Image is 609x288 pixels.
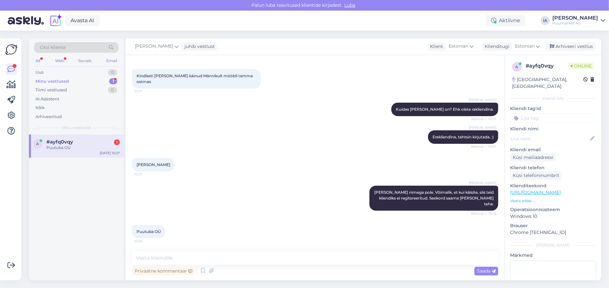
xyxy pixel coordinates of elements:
[552,15,598,21] div: [PERSON_NAME]
[396,107,494,112] span: Kuidas [PERSON_NAME] on? Ehk olete rakliendina.
[449,43,468,50] span: Estonian
[510,96,596,101] div: Kliendi info
[510,182,596,189] p: Klienditeekond
[34,57,42,65] div: All
[568,62,594,70] span: Online
[134,239,158,244] span: 10:28
[510,198,596,204] p: Vaata edasi ...
[469,98,496,102] span: [PERSON_NAME]
[65,15,100,26] a: Avasta AI
[54,57,65,65] div: Web
[510,190,561,195] a: [URL][DOMAIN_NAME]
[35,87,67,93] div: Tiimi vestlused
[108,69,117,76] div: 0
[510,146,596,153] p: Kliendi email
[516,64,519,69] span: a
[482,43,509,50] div: Klienditugi
[510,171,562,180] div: Küsi telefoninumbrit
[469,181,496,185] span: [PERSON_NAME]
[35,105,45,111] div: Kõik
[471,116,496,121] span: Nähtud ✓ 10:27
[471,211,496,216] span: Nähtud ✓ 10:28
[35,96,59,102] div: AI Assistent
[510,252,596,259] p: Märkmed
[510,229,596,236] p: Chrome [TECHNICAL_ID]
[510,135,589,142] input: Lisa nimi
[132,267,195,275] div: Privaatne kommentaar
[526,62,568,70] div: # ayfq0vqy
[510,113,596,123] input: Lisa tag
[135,43,173,50] span: [PERSON_NAME]
[477,268,496,274] span: Saada
[546,42,595,51] div: Arhiveeri vestlus
[137,162,170,167] span: [PERSON_NAME]
[510,105,596,112] p: Kliendi tag'id
[36,141,39,146] span: a
[134,89,158,94] span: 10:27
[40,44,66,51] span: Otsi kliente
[512,76,583,90] div: [GEOGRAPHIC_DATA], [GEOGRAPHIC_DATA]
[35,69,43,76] div: Uus
[100,151,120,155] div: [DATE] 10:27
[5,43,17,56] img: Askly Logo
[510,125,596,132] p: Kliendi nimi
[374,190,495,206] span: [PERSON_NAME] nimega pole. Võimalik, et kui käisite, siis teid kliendiks ei regitsreeritud. Seeko...
[109,78,117,85] div: 1
[46,145,120,151] div: Puutuba OÜ
[427,43,443,50] div: Klient
[114,139,120,145] div: 1
[35,114,62,120] div: Arhiveeritud
[49,14,62,27] img: explore-ai
[552,21,598,26] div: Puumarket AS
[105,57,119,65] div: Email
[108,87,117,93] div: 0
[137,229,161,234] span: Puutuba OÜ
[62,125,91,131] span: Minu vestlused
[433,135,494,139] span: Erakliendina, tahtsin kirjutada. :)
[552,15,605,26] a: [PERSON_NAME]Puumarket AS
[510,242,596,248] div: [PERSON_NAME]
[77,57,93,65] div: Socials
[46,139,73,145] span: #ayfq0vqy
[515,43,535,50] span: Estonian
[486,15,525,26] div: Aktiivne
[510,206,596,213] p: Operatsioonisüsteem
[510,164,596,171] p: Kliendi telefon
[510,153,556,162] div: Küsi meiliaadressi
[510,222,596,229] p: Brauser
[137,73,254,84] span: Kindlasti [PERSON_NAME] käinud Männikult mööbli tamme ostmas
[134,172,158,177] span: 10:27
[541,16,550,25] div: IA
[471,144,496,149] span: Nähtud ✓ 10:27
[182,43,215,50] div: juhib vestlust
[469,125,496,130] span: [PERSON_NAME]
[343,2,357,8] span: Luba
[510,213,596,220] p: Windows 10
[35,78,69,85] div: Minu vestlused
